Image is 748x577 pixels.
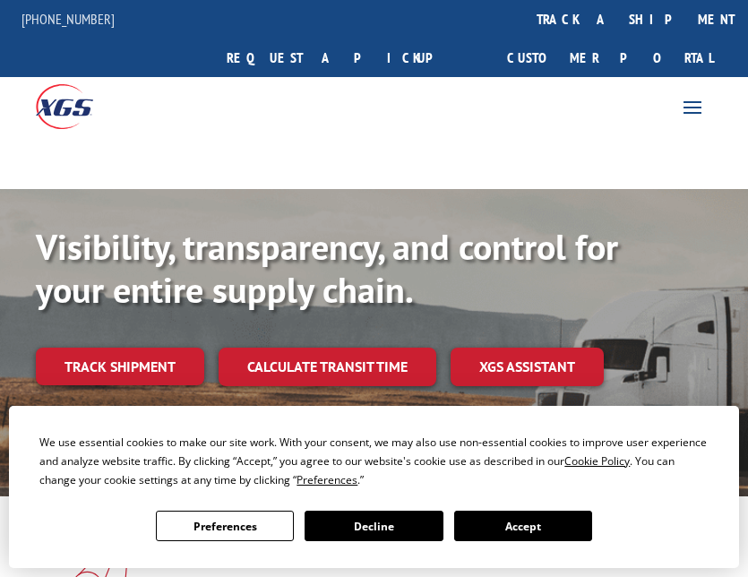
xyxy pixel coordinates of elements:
[9,406,739,568] div: Cookie Consent Prompt
[454,511,592,541] button: Accept
[36,348,204,385] a: Track shipment
[39,433,708,489] div: We use essential cookies to make our site work. With your consent, we may also use non-essential ...
[451,348,604,386] a: XGS ASSISTANT
[305,511,443,541] button: Decline
[213,39,472,77] a: Request a pickup
[21,10,115,28] a: [PHONE_NUMBER]
[297,472,357,487] span: Preferences
[156,511,294,541] button: Preferences
[219,348,436,386] a: Calculate transit time
[36,223,618,313] b: Visibility, transparency, and control for your entire supply chain.
[494,39,727,77] a: Customer Portal
[564,453,630,469] span: Cookie Policy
